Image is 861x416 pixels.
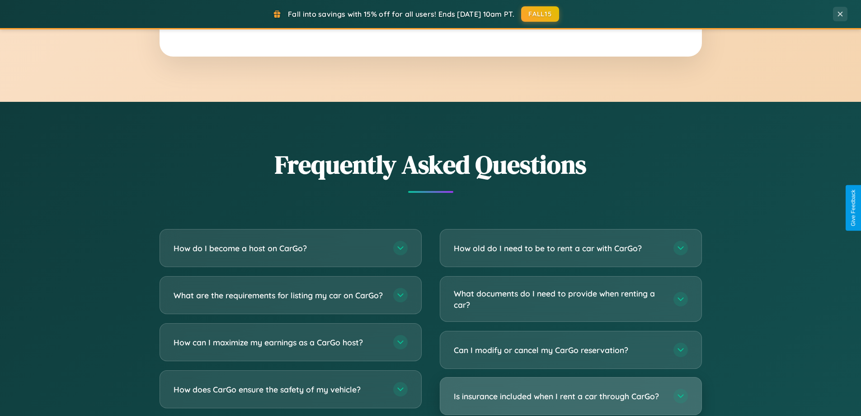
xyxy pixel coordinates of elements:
h2: Frequently Asked Questions [160,147,702,182]
h3: What documents do I need to provide when renting a car? [454,288,664,310]
h3: How does CarGo ensure the safety of my vehicle? [174,384,384,395]
h3: Can I modify or cancel my CarGo reservation? [454,344,664,356]
button: FALL15 [521,6,559,22]
h3: Is insurance included when I rent a car through CarGo? [454,391,664,402]
span: Fall into savings with 15% off for all users! Ends [DATE] 10am PT. [288,10,514,19]
h3: How can I maximize my earnings as a CarGo host? [174,337,384,348]
h3: What are the requirements for listing my car on CarGo? [174,290,384,301]
h3: How old do I need to be to rent a car with CarGo? [454,243,664,254]
h3: How do I become a host on CarGo? [174,243,384,254]
div: Give Feedback [850,190,856,226]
